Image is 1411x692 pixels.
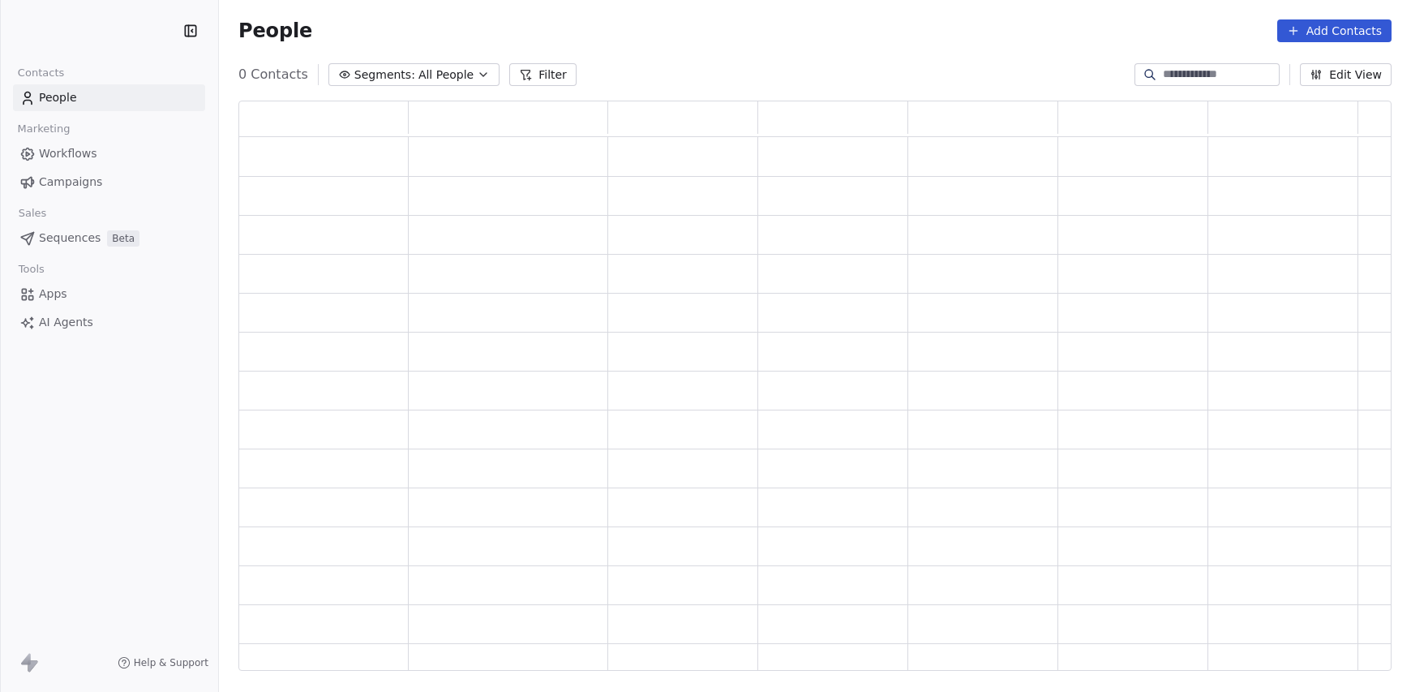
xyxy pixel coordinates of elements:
button: Edit View [1300,63,1392,86]
span: All People [418,67,474,84]
span: Campaigns [39,174,102,191]
a: Workflows [13,140,205,167]
span: People [238,19,312,43]
span: Contacts [11,61,71,85]
span: Tools [11,257,51,282]
span: Segments: [354,67,415,84]
a: Apps [13,281,205,307]
span: Sequences [39,230,101,247]
span: Beta [107,230,139,247]
span: People [39,89,77,106]
span: 0 Contacts [238,65,308,84]
a: Help & Support [118,656,208,669]
span: AI Agents [39,314,93,331]
a: AI Agents [13,309,205,336]
button: Add Contacts [1277,19,1392,42]
span: Workflows [39,145,97,162]
span: Sales [11,201,54,226]
a: SequencesBeta [13,225,205,251]
a: People [13,84,205,111]
span: Apps [39,286,67,303]
span: Help & Support [134,656,208,669]
a: Campaigns [13,169,205,196]
span: Marketing [11,117,77,141]
button: Filter [509,63,577,86]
